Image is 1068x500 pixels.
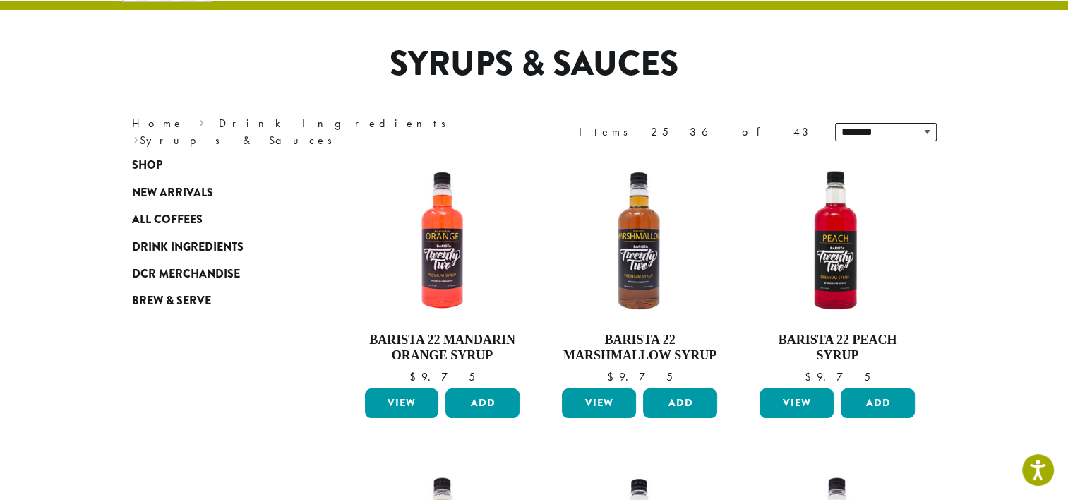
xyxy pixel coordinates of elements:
a: Barista 22 Mandarin Orange Syrup $9.75 [361,159,524,383]
a: Drink Ingredients [219,116,455,131]
img: MANDARIN-ORANGE-300x300.png [361,159,523,321]
span: $ [409,369,421,384]
a: Barista 22 Marshmallow Syrup $9.75 [558,159,721,383]
a: Drink Ingredients [132,233,301,260]
bdi: 9.75 [805,369,870,384]
span: $ [805,369,817,384]
button: Add [643,388,717,418]
h4: Barista 22 Marshmallow Syrup [558,333,721,363]
a: Brew & Serve [132,287,301,314]
a: View [562,388,636,418]
a: DCR Merchandise [132,261,301,287]
button: Add [841,388,915,418]
span: $ [607,369,619,384]
h4: Barista 22 Mandarin Orange Syrup [361,333,524,363]
span: Drink Ingredients [132,239,244,256]
h1: Syrups & Sauces [121,44,947,85]
a: View [760,388,834,418]
span: › [133,127,138,149]
nav: Breadcrumb [132,115,513,149]
span: New Arrivals [132,184,213,202]
span: Shop [132,157,162,174]
span: Brew & Serve [132,292,211,310]
button: Add [445,388,520,418]
span: All Coffees [132,211,203,229]
a: Barista 22 Peach Syrup $9.75 [756,159,918,383]
h4: Barista 22 Peach Syrup [756,333,918,363]
span: DCR Merchandise [132,266,240,283]
a: Home [132,116,184,131]
a: Shop [132,152,301,179]
bdi: 9.75 [409,369,475,384]
span: › [199,110,204,132]
div: Items 25-36 of 43 [579,124,814,141]
img: PEACH-300x300.png [756,159,918,321]
img: TOASTED-MARSHMALLOW-300x300.png [558,159,721,321]
bdi: 9.75 [607,369,673,384]
a: All Coffees [132,206,301,233]
a: New Arrivals [132,179,301,206]
a: View [365,388,439,418]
